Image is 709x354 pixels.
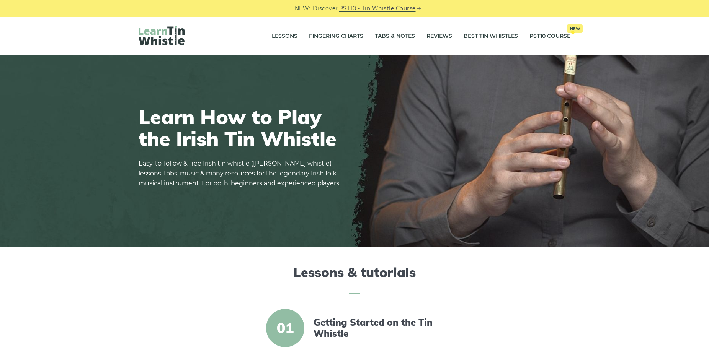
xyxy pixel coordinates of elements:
img: LearnTinWhistle.com [139,26,185,45]
h1: Learn How to Play the Irish Tin Whistle [139,106,345,149]
a: Tabs & Notes [375,27,415,46]
a: Reviews [426,27,452,46]
span: New [567,24,583,33]
a: PST10 CourseNew [529,27,570,46]
a: Lessons [272,27,297,46]
a: Fingering Charts [309,27,363,46]
h2: Lessons & tutorials [139,265,570,294]
span: 01 [266,309,304,347]
a: Getting Started on the Tin Whistle [314,317,445,339]
a: Best Tin Whistles [464,27,518,46]
p: Easy-to-follow & free Irish tin whistle ([PERSON_NAME] whistle) lessons, tabs, music & many resou... [139,159,345,188]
